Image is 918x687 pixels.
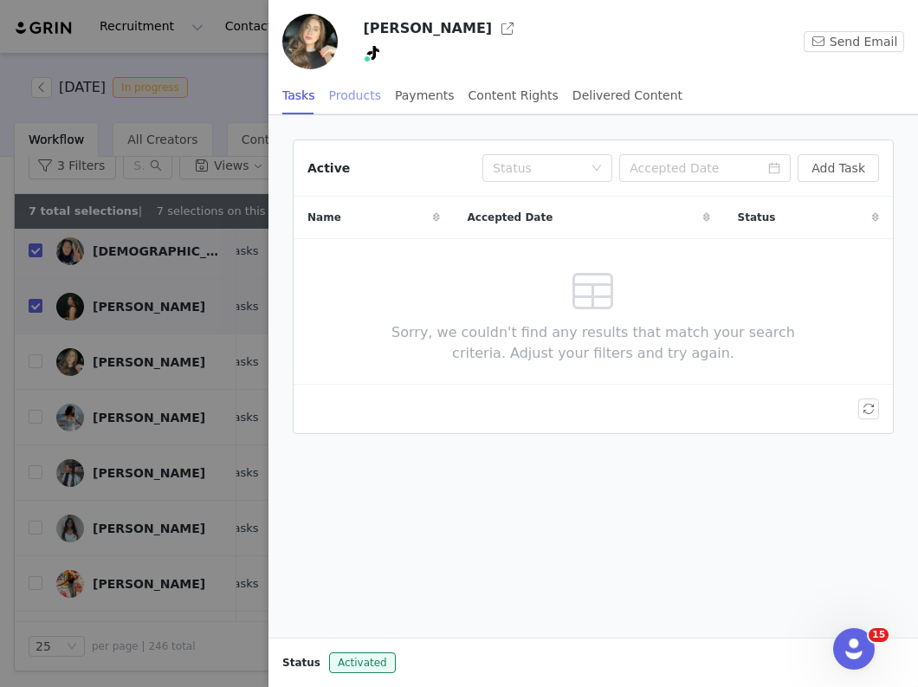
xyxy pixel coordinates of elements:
[395,76,455,115] div: Payments
[363,18,492,39] h3: [PERSON_NAME]
[282,76,315,115] div: Tasks
[833,628,875,670] iframe: Intercom live chat
[307,210,341,225] span: Name
[329,652,396,673] span: Activated
[738,210,776,225] span: Status
[768,162,780,174] i: icon: calendar
[365,322,822,364] span: Sorry, we couldn't find any results that match your search criteria. Adjust your filters and try ...
[307,159,350,178] div: Active
[293,139,894,434] article: Active
[798,154,879,182] button: Add Task
[282,655,320,671] span: Status
[493,159,583,177] div: Status
[282,14,338,69] img: a016e059-0c3b-4db1-b889-118dda5f7abd.jpg
[469,76,559,115] div: Content Rights
[572,76,682,115] div: Delivered Content
[804,31,904,52] button: Send Email
[468,210,553,225] span: Accepted Date
[869,628,889,642] span: 15
[619,154,791,182] input: Accepted Date
[329,76,381,115] div: Products
[592,163,602,175] i: icon: down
